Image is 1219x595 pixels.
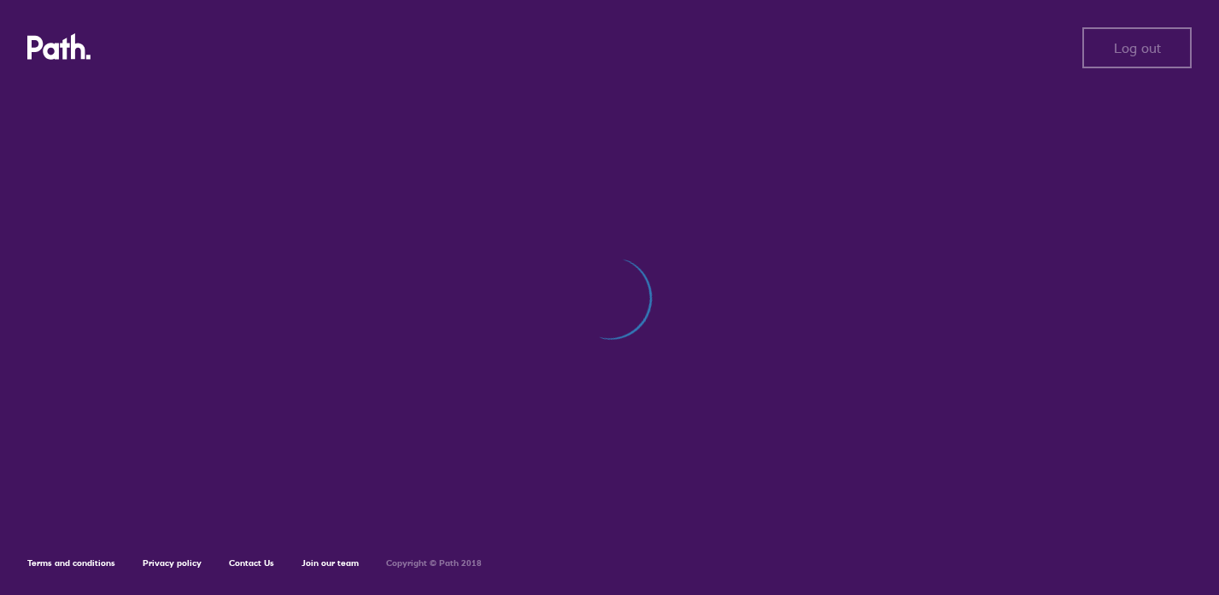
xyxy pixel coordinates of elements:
button: Log out [1082,27,1192,68]
span: Log out [1114,40,1161,55]
a: Privacy policy [143,557,202,569]
a: Terms and conditions [27,557,115,569]
a: Join our team [302,557,359,569]
h6: Copyright © Path 2018 [386,558,482,569]
a: Contact Us [229,557,274,569]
